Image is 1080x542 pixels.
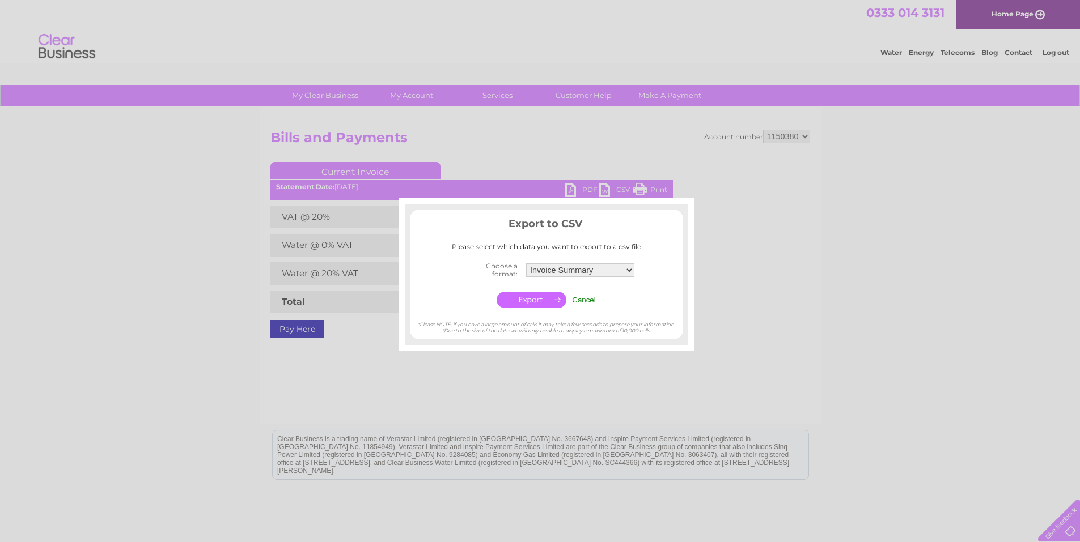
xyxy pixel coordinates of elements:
a: 0333 014 3131 [866,6,945,20]
a: Water [880,48,902,57]
div: Clear Business is a trading name of Verastar Limited (registered in [GEOGRAPHIC_DATA] No. 3667643... [273,6,808,55]
a: Log out [1043,48,1069,57]
div: Please select which data you want to export to a csv file [410,243,683,251]
a: Blog [981,48,998,57]
div: *Please NOTE, if you have a large amount of calls it may take a few seconds to prepare your infor... [410,310,683,334]
a: Energy [909,48,934,57]
img: logo.png [38,29,96,64]
a: Telecoms [941,48,975,57]
th: Choose a format: [455,259,523,281]
a: Contact [1005,48,1032,57]
input: Cancel [572,296,596,304]
h3: Export to CSV [410,216,683,236]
